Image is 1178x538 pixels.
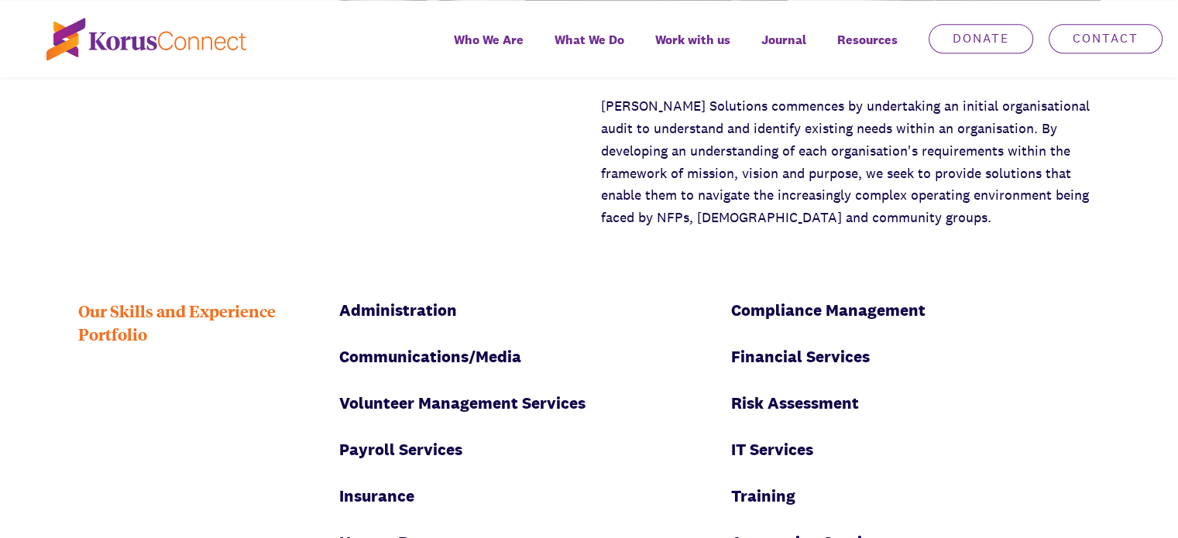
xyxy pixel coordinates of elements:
a: Who We Are [438,22,539,77]
span: Journal [761,29,806,51]
p: [PERSON_NAME] Solutions commences by undertaking an initial organisational audit to understand an... [601,95,1101,229]
div: Communications/Media [339,345,708,368]
span: What We Do [555,29,624,51]
div: Administration [339,299,708,322]
div: Insurance [339,485,708,508]
div: Payroll Services [339,438,708,461]
div: Risk Assessment [731,392,1100,415]
div: Resources [822,22,913,77]
div: Compliance Management [731,299,1100,322]
span: Work with us [655,29,730,51]
img: korus-connect%2Fc5177985-88d5-491d-9cd7-4a1febad1357_logo.svg [46,18,246,60]
a: Work with us [640,22,746,77]
span: Who We Are [454,29,524,51]
a: What We Do [539,22,640,77]
div: IT Services [731,438,1100,461]
a: Donate [929,24,1033,53]
a: Contact [1049,24,1163,53]
div: Training [731,485,1100,508]
div: Financial Services [731,345,1100,368]
a: Journal [746,22,822,77]
div: Volunteer Management Services [339,392,708,415]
